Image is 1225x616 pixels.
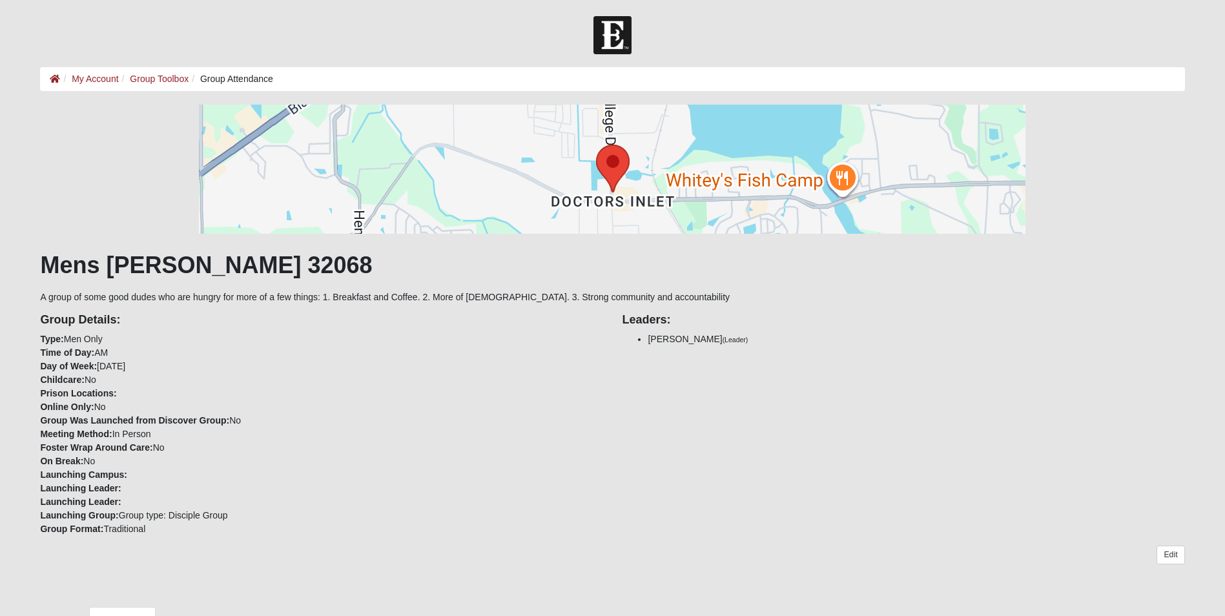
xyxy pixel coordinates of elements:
[40,497,121,507] strong: Launching Leader:
[130,74,189,84] a: Group Toolbox
[622,313,1184,327] h4: Leaders:
[40,429,112,439] strong: Meeting Method:
[30,304,612,536] div: Men Only AM [DATE] No No No In Person No No Group type: Disciple Group Traditional
[40,361,97,371] strong: Day of Week:
[40,347,94,358] strong: Time of Day:
[648,333,1184,346] li: [PERSON_NAME]
[40,442,152,453] strong: Foster Wrap Around Care:
[40,375,84,385] strong: Childcare:
[189,72,273,86] li: Group Attendance
[72,74,118,84] a: My Account
[40,334,63,344] strong: Type:
[593,16,632,54] img: Church of Eleven22 Logo
[40,251,1184,279] h1: Mens [PERSON_NAME] 32068
[40,402,94,412] strong: Online Only:
[1157,546,1184,564] a: Edit
[40,524,103,534] strong: Group Format:
[40,313,602,327] h4: Group Details:
[40,456,83,466] strong: On Break:
[40,469,127,480] strong: Launching Campus:
[723,336,748,344] small: (Leader)
[40,483,121,493] strong: Launching Leader:
[40,415,229,426] strong: Group Was Launched from Discover Group:
[40,388,116,398] strong: Prison Locations:
[40,510,118,520] strong: Launching Group:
